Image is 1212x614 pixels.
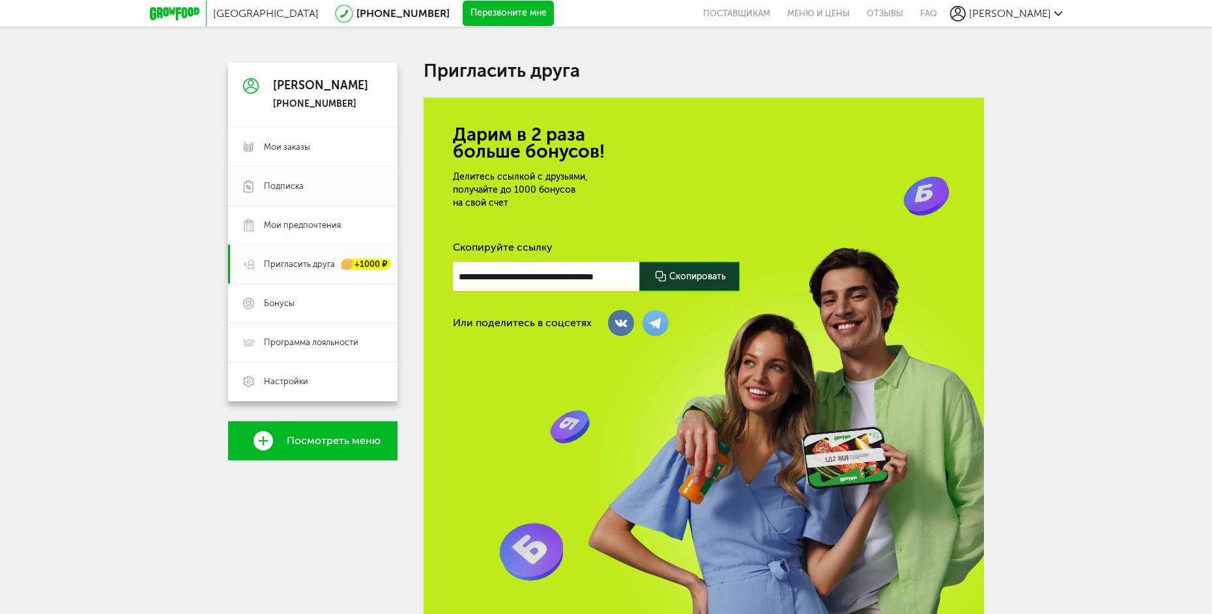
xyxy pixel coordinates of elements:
[453,171,757,210] div: Делитесь ссылкой с друзьями, получайте до 1000 бонусов на свой счет
[228,421,397,460] a: Посмотреть меню
[228,323,397,362] a: Программа лояльности
[453,316,592,329] div: Или поделитесь в соцсетях
[228,245,397,284] a: Пригласить друга +1000 ₽
[228,167,397,206] a: Подписка
[356,7,450,20] a: [PHONE_NUMBER]
[264,141,310,153] span: Мои заказы
[264,180,304,192] span: Подписка
[341,259,391,270] div: +1000 ₽
[213,7,319,20] span: [GEOGRAPHIC_DATA]
[453,126,955,160] h2: Дарим в 2 раза больше бонусов!
[264,337,358,348] span: Программа лояльности
[228,128,397,167] a: Мои заказы
[264,376,308,387] span: Настройки
[264,219,341,231] span: Мои предпочтения
[453,241,955,254] div: Скопируйте ссылку
[273,98,368,110] div: [PHONE_NUMBER]
[264,258,335,270] span: Пригласить друга
[424,63,984,79] h1: Пригласить друга
[273,79,368,92] div: [PERSON_NAME]
[228,206,397,245] a: Мои предпочтения
[969,7,1051,20] span: [PERSON_NAME]
[264,298,295,309] span: Бонусы
[228,284,397,323] a: Бонусы
[228,362,397,401] a: Настройки
[463,1,554,27] button: Перезвоните мне
[287,435,381,447] span: Посмотреть меню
